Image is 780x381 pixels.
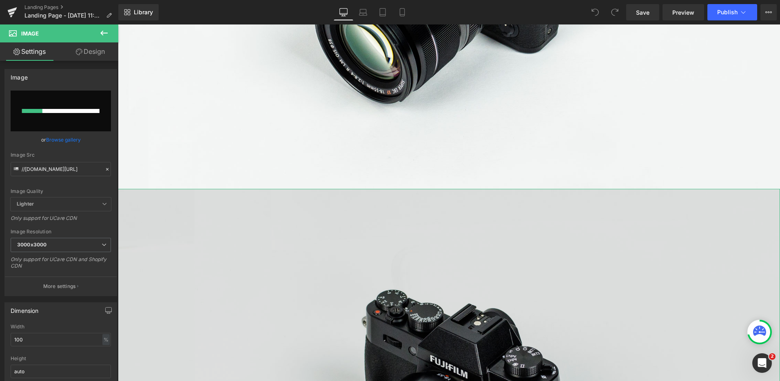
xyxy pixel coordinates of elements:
a: Landing Pages [24,4,118,11]
input: Link [11,162,111,176]
span: Library [134,9,153,16]
div: Only support for UCare CDN and Shopify CDN [11,256,111,275]
a: Browse gallery [46,133,81,147]
span: 2 [769,353,776,360]
a: Tablet [373,4,392,20]
a: Mobile [392,4,412,20]
div: % [102,334,110,345]
b: 3000x3000 [17,241,47,248]
a: Preview [663,4,704,20]
div: Only support for UCare CDN [11,215,111,227]
input: auto [11,333,111,346]
div: Height [11,356,111,361]
div: or [11,135,111,144]
span: Publish [717,9,738,16]
input: auto [11,365,111,378]
b: Lighter [17,201,34,207]
button: Redo [607,4,623,20]
button: More [760,4,777,20]
iframe: Intercom live chat [752,353,772,373]
div: Width [11,324,111,330]
span: Image [21,30,39,37]
a: Laptop [353,4,373,20]
button: Publish [707,4,757,20]
a: New Library [118,4,159,20]
span: Preview [672,8,694,17]
div: Dimension [11,303,39,314]
a: Desktop [334,4,353,20]
span: Save [636,8,649,17]
div: Image Src [11,152,111,158]
div: Image Quality [11,188,111,194]
p: More settings [43,283,76,290]
a: Design [61,42,120,61]
button: Undo [587,4,603,20]
div: Image [11,69,28,81]
span: Landing Page - [DATE] 11:01:41 [24,12,103,19]
div: Image Resolution [11,229,111,235]
button: More settings [5,277,117,296]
